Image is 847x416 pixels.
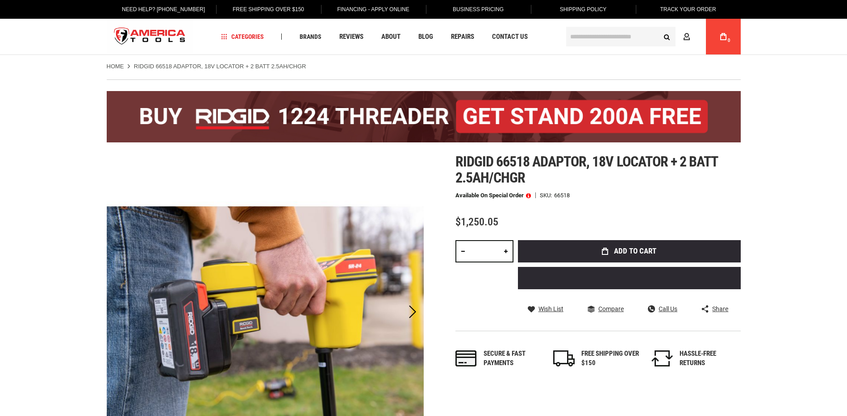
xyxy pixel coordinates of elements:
a: Blog [414,31,437,43]
a: Contact Us [488,31,532,43]
span: Compare [598,306,624,312]
a: Brands [296,31,325,43]
a: Repairs [447,31,478,43]
img: payments [455,350,477,366]
a: Call Us [648,305,677,313]
div: FREE SHIPPING OVER $150 [581,349,639,368]
span: Ridgid 66518 adaptor, 18v locator + 2 batt 2.5ah/chgr [455,153,718,186]
a: Reviews [335,31,367,43]
span: Wish List [538,306,563,312]
a: Categories [217,31,268,43]
a: Compare [588,305,624,313]
img: BOGO: Buy the RIDGID® 1224 Threader (26092), get the 92467 200A Stand FREE! [107,91,741,142]
img: America Tools [107,20,193,54]
a: 0 [715,19,732,54]
img: returns [651,350,673,366]
button: Search [659,28,676,45]
strong: RIDGID 66518 ADAPTOR, 18V LOCATOR + 2 BATT 2.5AH/CHGR [134,63,306,70]
p: Available on Special Order [455,192,531,199]
span: 0 [728,38,730,43]
a: store logo [107,20,193,54]
strong: SKU [540,192,554,198]
span: Contact Us [492,33,528,40]
a: About [377,31,405,43]
button: Add to Cart [518,240,741,262]
span: Call Us [659,306,677,312]
span: Repairs [451,33,474,40]
div: HASSLE-FREE RETURNS [680,349,738,368]
span: Shipping Policy [560,6,607,12]
img: shipping [553,350,575,366]
a: Wish List [528,305,563,313]
span: Reviews [339,33,363,40]
span: Blog [418,33,433,40]
span: Add to Cart [614,247,656,255]
span: Categories [221,33,264,40]
div: Secure & fast payments [484,349,542,368]
div: 66518 [554,192,570,198]
span: $1,250.05 [455,216,498,228]
a: Home [107,62,124,71]
span: About [381,33,401,40]
span: Share [712,306,728,312]
span: Brands [300,33,321,40]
